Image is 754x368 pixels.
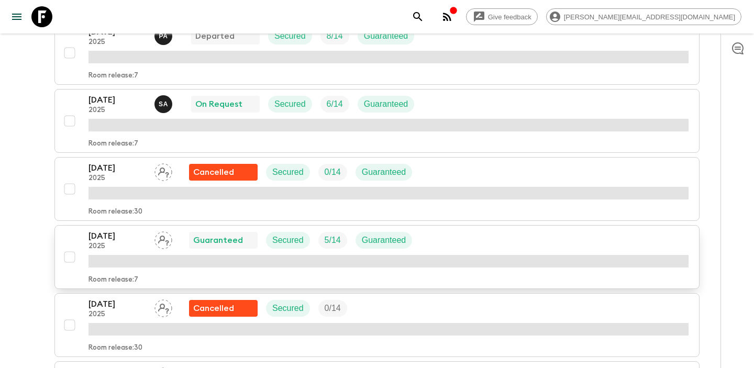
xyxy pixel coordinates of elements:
[268,96,312,113] div: Secured
[318,300,347,317] div: Trip Fill
[88,344,142,352] p: Room release: 30
[325,166,341,179] p: 0 / 14
[362,166,406,179] p: Guaranteed
[88,276,138,284] p: Room release: 7
[159,100,168,108] p: S A
[88,230,146,242] p: [DATE]
[407,6,428,27] button: search adventures
[327,30,343,42] p: 8 / 14
[364,98,408,110] p: Guaranteed
[325,234,341,247] p: 5 / 14
[318,232,347,249] div: Trip Fill
[189,164,258,181] div: Flash Pack cancellation
[88,298,146,310] p: [DATE]
[88,106,146,115] p: 2025
[88,94,146,106] p: [DATE]
[268,28,312,44] div: Secured
[195,98,242,110] p: On Request
[54,225,700,289] button: [DATE]2025Assign pack leaderGuaranteedSecuredTrip FillGuaranteedRoom release:7
[193,166,234,179] p: Cancelled
[88,174,146,183] p: 2025
[327,98,343,110] p: 6 / 14
[6,6,27,27] button: menu
[88,242,146,251] p: 2025
[88,310,146,319] p: 2025
[154,166,172,175] span: Assign pack leader
[154,30,174,39] span: Prasad Adikari
[266,164,310,181] div: Secured
[195,30,235,42] p: Departed
[272,234,304,247] p: Secured
[274,30,306,42] p: Secured
[272,302,304,315] p: Secured
[482,13,537,21] span: Give feedback
[320,28,349,44] div: Trip Fill
[88,162,146,174] p: [DATE]
[88,72,138,80] p: Room release: 7
[88,208,142,216] p: Room release: 30
[54,89,700,153] button: [DATE]2025Suren AbeykoonOn RequestSecuredTrip FillGuaranteedRoom release:7
[54,157,700,221] button: [DATE]2025Assign pack leaderFlash Pack cancellationSecuredTrip FillGuaranteedRoom release:30
[466,8,538,25] a: Give feedback
[54,21,700,85] button: [DATE]2025Prasad AdikariDepartedSecuredTrip FillGuaranteedRoom release:7
[154,303,172,311] span: Assign pack leader
[88,140,138,148] p: Room release: 7
[189,300,258,317] div: Flash Pack cancellation
[364,30,408,42] p: Guaranteed
[193,302,234,315] p: Cancelled
[272,166,304,179] p: Secured
[154,98,174,107] span: Suren Abeykoon
[362,234,406,247] p: Guaranteed
[193,234,243,247] p: Guaranteed
[320,96,349,113] div: Trip Fill
[318,164,347,181] div: Trip Fill
[274,98,306,110] p: Secured
[266,300,310,317] div: Secured
[54,293,700,357] button: [DATE]2025Assign pack leaderFlash Pack cancellationSecuredTrip FillRoom release:30
[154,235,172,243] span: Assign pack leader
[154,95,174,113] button: SA
[325,302,341,315] p: 0 / 14
[546,8,741,25] div: [PERSON_NAME][EMAIL_ADDRESS][DOMAIN_NAME]
[266,232,310,249] div: Secured
[88,38,146,47] p: 2025
[558,13,741,21] span: [PERSON_NAME][EMAIL_ADDRESS][DOMAIN_NAME]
